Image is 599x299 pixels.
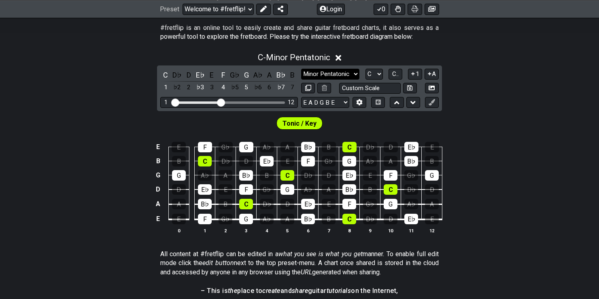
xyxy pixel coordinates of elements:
div: toggle scale degree [241,82,252,93]
select: Scale [301,69,359,80]
h4: – This is place to and guitar on the Internet, [201,286,398,295]
em: what you see is what you get [278,250,363,258]
div: D♭ [219,156,232,166]
th: 1 [195,226,215,235]
div: A [172,199,186,209]
div: toggle pitch class [172,69,183,80]
div: toggle pitch class [264,69,275,80]
div: A♭ [404,199,418,209]
button: Move up [390,97,404,108]
select: Preset [183,3,254,15]
div: G [280,184,294,195]
div: G♭ [404,170,418,181]
div: B [425,156,439,166]
div: E♭ [260,156,274,166]
td: A [153,197,163,212]
div: E♭ [404,214,418,224]
button: Store user defined scale [403,83,417,94]
div: B♭ [301,142,315,152]
div: toggle scale degree [218,82,229,93]
th: 3 [236,226,257,235]
div: A [280,142,295,152]
div: G [342,156,356,166]
div: B♭ [342,184,356,195]
th: 12 [422,226,442,235]
em: create [262,287,280,295]
select: Tuning [301,97,349,108]
div: toggle pitch class [218,69,229,80]
div: D [280,199,294,209]
th: 6 [298,226,319,235]
div: toggle pitch class [229,69,240,80]
div: A♭ [260,214,274,224]
div: A♭ [301,184,315,195]
p: #fretflip is an online tool to easily create and share guitar fretboard charts, it also serves as... [160,23,439,42]
button: 1 [408,69,422,80]
div: toggle pitch class [253,69,263,80]
th: 8 [339,226,360,235]
div: D♭ [301,170,315,181]
th: 11 [401,226,422,235]
div: D [425,184,439,195]
em: the [228,287,237,295]
div: G♭ [363,199,377,209]
em: URL [301,268,312,276]
div: A♭ [198,170,212,181]
div: E♭ [404,142,418,152]
div: B [363,184,377,195]
div: toggle scale degree [229,82,240,93]
button: C.. [389,69,402,80]
button: Create image [425,3,439,15]
div: E♭ [301,199,315,209]
button: Create Image [425,83,439,94]
div: G [425,170,439,181]
div: toggle pitch class [195,69,206,80]
div: G♭ [219,214,232,224]
td: B [153,154,163,168]
div: D♭ [363,214,377,224]
div: D [322,170,336,181]
div: B♭ [239,170,253,181]
button: Toggle Dexterity for all fretkits [391,3,405,15]
div: D [384,142,398,152]
div: D♭ [260,199,274,209]
td: G [153,168,163,182]
div: A♭ [363,156,377,166]
p: All content at #fretflip can be edited in a manner. To enable full edit mode click the next to th... [160,250,439,277]
span: First enable full edit mode to edit [283,118,316,129]
div: F [198,142,212,152]
div: E [172,142,186,152]
div: D♭ [363,142,377,152]
div: G♭ [322,156,336,166]
div: E [425,142,439,152]
div: E [280,156,294,166]
div: toggle scale degree [264,82,275,93]
div: E [172,214,186,224]
div: toggle scale degree [183,82,194,93]
div: D [239,156,253,166]
div: D [384,214,397,224]
div: E [219,184,232,195]
span: C.. [392,70,399,78]
div: toggle pitch class [160,69,171,80]
div: Visible fret range [160,97,298,108]
div: D♭ [404,184,418,195]
span: Preset [160,5,179,13]
div: toggle scale degree [172,82,183,93]
div: 12 [288,99,294,106]
em: share [292,287,308,295]
button: Delete [317,83,331,94]
div: G [239,214,253,224]
button: 0 [374,3,388,15]
button: Move down [406,97,420,108]
select: Tonic/Root [365,69,383,80]
button: Edit Tuning [353,97,366,108]
div: G [239,142,253,152]
div: toggle scale degree [160,82,171,93]
th: 7 [319,226,339,235]
div: A [384,156,397,166]
div: B [322,142,336,152]
div: toggle scale degree [206,82,217,93]
div: E♭ [198,184,212,195]
div: F [198,214,212,224]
